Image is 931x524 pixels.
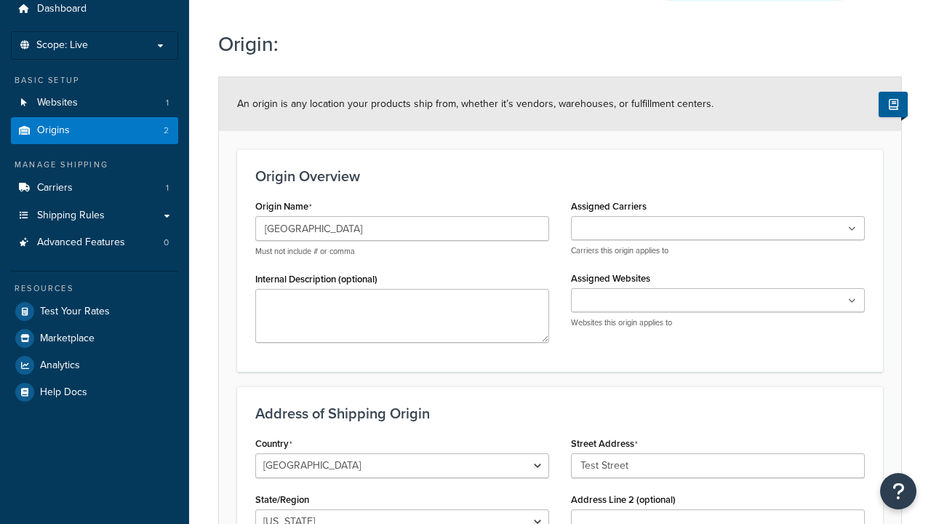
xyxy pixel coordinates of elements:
label: State/Region [255,494,309,505]
span: 0 [164,237,169,249]
li: Carriers [11,175,178,202]
label: Street Address [571,438,638,450]
a: Analytics [11,352,178,378]
span: 1 [166,97,169,109]
span: Carriers [37,182,73,194]
button: Open Resource Center [880,473,916,509]
a: Help Docs [11,379,178,405]
button: Show Help Docs [879,92,908,117]
label: Origin Name [255,201,312,213]
span: Test Your Rates [40,306,110,318]
label: Internal Description (optional) [255,274,377,285]
a: Shipping Rules [11,202,178,229]
label: Address Line 2 (optional) [571,494,676,505]
span: Marketplace [40,333,95,345]
span: Websites [37,97,78,109]
li: Origins [11,117,178,144]
a: Websites1 [11,90,178,116]
span: Origins [37,124,70,137]
span: Help Docs [40,386,87,399]
a: Test Your Rates [11,298,178,325]
span: 1 [166,182,169,194]
label: Assigned Websites [571,273,650,284]
label: Assigned Carriers [571,201,647,212]
a: Carriers1 [11,175,178,202]
div: Manage Shipping [11,159,178,171]
li: Advanced Features [11,229,178,256]
span: Scope: Live [36,39,88,52]
span: An origin is any location your products ship from, whether it’s vendors, warehouses, or fulfillme... [237,96,714,111]
a: Marketplace [11,325,178,352]
span: Analytics [40,360,80,372]
h3: Address of Shipping Origin [255,405,865,421]
a: Advanced Features0 [11,229,178,256]
h1: Origin: [218,30,884,58]
p: Websites this origin applies to [571,317,865,328]
h3: Origin Overview [255,168,865,184]
div: Basic Setup [11,74,178,87]
div: Resources [11,282,178,295]
span: Advanced Features [37,237,125,249]
span: Shipping Rules [37,210,105,222]
p: Must not include # or comma [255,246,549,257]
span: Dashboard [37,3,87,15]
a: Origins2 [11,117,178,144]
li: Websites [11,90,178,116]
label: Country [255,438,292,450]
span: 2 [164,124,169,137]
p: Carriers this origin applies to [571,245,865,256]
